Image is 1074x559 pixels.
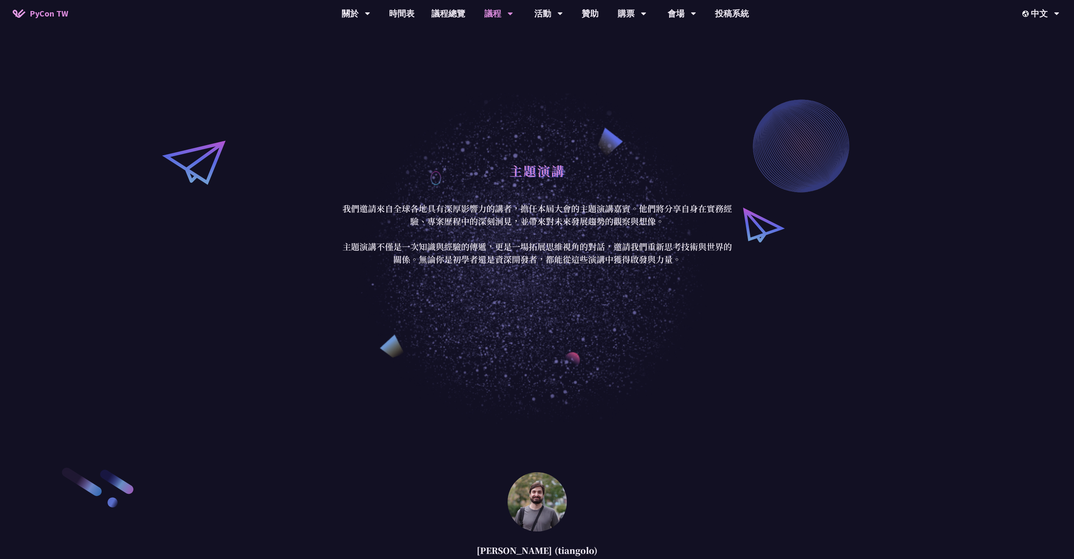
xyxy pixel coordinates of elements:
[340,202,734,266] p: 我們邀請來自全球各地具有深厚影響力的講者，擔任本屆大會的主題演講嘉賓。他們將分享自身在實務經驗、專案歷程中的深刻洞見，並帶來對未來發展趨勢的觀察與想像。 主題演講不僅是一次知識與經驗的傳遞，更是...
[30,7,68,20] span: PyCon TW
[13,9,25,18] img: Home icon of PyCon TW 2025
[1022,11,1031,17] img: Locale Icon
[4,3,77,24] a: PyCon TW
[508,472,567,531] img: Sebastián Ramírez (tiangolo)
[509,158,565,183] h1: 主題演講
